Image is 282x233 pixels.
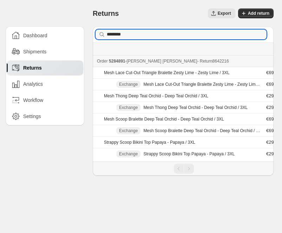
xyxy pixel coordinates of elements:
span: Workflow [23,97,43,104]
span: Export [218,11,231,16]
span: Analytics [23,80,43,88]
p: Mesh Thong Deep Teal Orchid - Deep Teal Orchid / 3XL [104,93,208,99]
span: [PERSON_NAME] [PERSON_NAME] [127,59,197,64]
span: - Return 8642216 [197,59,229,64]
p: Mesh Thong Deep Teal Orchid - Deep Teal Orchid / 3XL [143,105,248,110]
p: Strappy Scoop Bikini Top Papaya - Papaya / 3XL [143,151,235,157]
span: Exchange [119,128,138,134]
span: Dashboard [23,32,47,39]
span: Returns [23,64,42,71]
span: Order [97,59,108,64]
button: Export [208,8,235,18]
p: Mesh Lace Cut-Out Triangle Bralette Zesty Lime - Zesty Lime / 3XL [143,82,262,87]
p: Mesh Scoop Bralette Deep Teal Orchid - Deep Teal Orchid / 3XL [143,128,262,134]
span: Exchange [119,105,138,110]
span: Add return [248,11,269,16]
p: Mesh Scoop Bralette Deep Teal Orchid - Deep Teal Orchid / 3XL [104,116,224,122]
span: Settings [23,113,41,120]
button: Add return [238,8,274,18]
span: Returns [93,9,119,17]
span: 5284891 [109,59,125,64]
p: Mesh Lace Cut-Out Triangle Bralette Zesty Lime - Zesty Lime / 3XL [104,70,229,76]
span: Exchange [119,82,138,87]
nav: Pagination [93,161,274,176]
p: Strappy Scoop Bikini Top Papaya - Papaya / 3XL [104,140,195,145]
span: Shipments [23,48,46,55]
span: Exchange [119,151,138,157]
